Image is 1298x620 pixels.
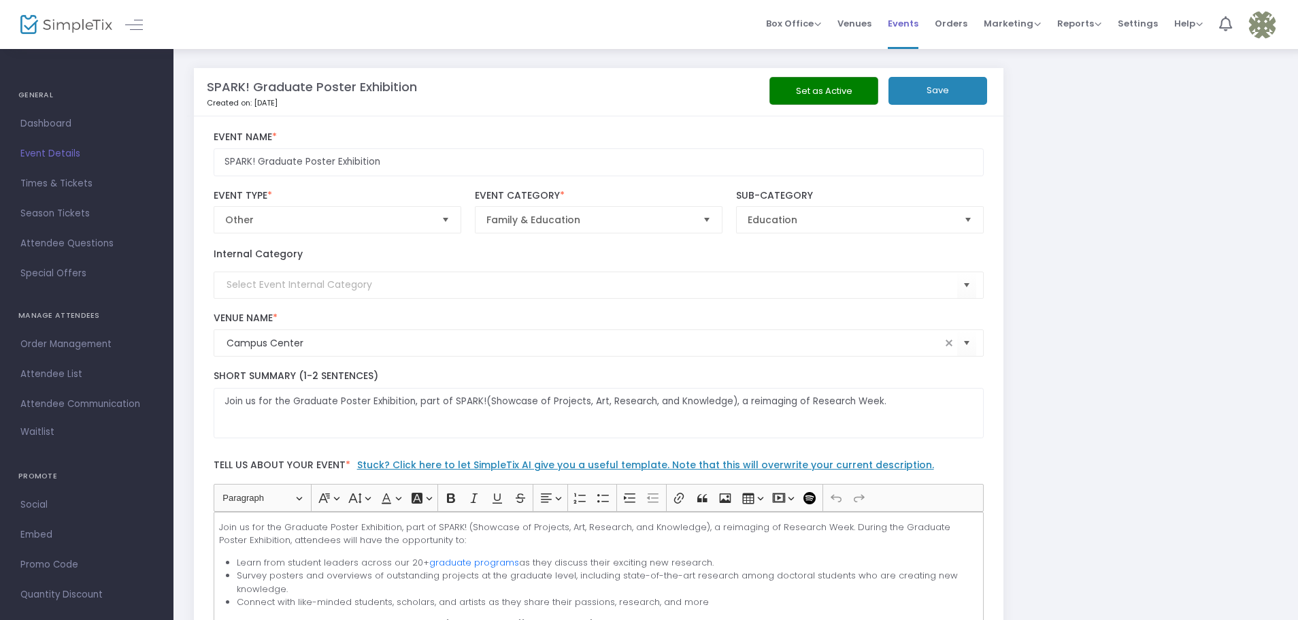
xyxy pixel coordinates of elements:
[222,490,293,506] span: Paragraph
[486,213,693,227] span: Family & Education
[237,569,978,595] li: Survey posters and overviews of outstanding projects at the graduate level, including state-of-th...
[18,82,155,109] h4: GENERAL
[357,458,934,472] a: Stuck? Click here to let SimpleTix AI give you a useful template. Note that this will overwrite y...
[20,235,153,252] span: Attendee Questions
[18,463,155,490] h4: PROMOTE
[20,115,153,133] span: Dashboard
[941,335,957,351] span: clear
[1174,17,1203,30] span: Help
[20,556,153,574] span: Promo Code
[957,271,976,299] button: Select
[769,77,878,105] button: Set as Active
[214,369,378,382] span: Short Summary (1-2 Sentences)
[436,207,455,233] button: Select
[697,207,716,233] button: Select
[237,556,978,570] li: Learn from student leaders across our 20+ as they discuss their exciting new research.
[237,595,978,609] li: Connect with like-minded students, scholars, and artists as they share their passions, research, ...
[1057,17,1101,30] span: Reports
[20,175,153,193] span: Times & Tickets
[957,329,976,357] button: Select
[20,365,153,383] span: Attendee List
[984,17,1041,30] span: Marketing
[20,205,153,223] span: Season Tickets
[20,526,153,544] span: Embed
[20,336,153,353] span: Order Management
[888,77,987,105] button: Save
[216,487,308,508] button: Paragraph
[207,78,417,96] m-panel-title: SPARK! Graduate Poster Exhibition
[214,484,984,511] div: Editor toolbar
[214,148,984,176] input: Enter Event Name
[1118,6,1158,41] span: Settings
[207,452,991,484] label: Tell us about your event
[20,586,153,604] span: Quantity Discount
[227,336,942,350] input: Select Venue
[888,6,918,41] span: Events
[214,312,984,325] label: Venue Name
[214,131,984,144] label: Event Name
[20,395,153,413] span: Attendee Communication
[207,97,729,109] p: Created on: [DATE]
[736,190,984,202] label: Sub-Category
[20,145,153,163] span: Event Details
[935,6,967,41] span: Orders
[766,17,821,30] span: Box Office
[837,6,871,41] span: Venues
[748,213,954,227] span: Education
[20,496,153,514] span: Social
[219,521,978,547] p: Join us for the Graduate Poster Exhibition, part of SPARK! (Showcase of Projects, Art, Research, ...
[227,278,958,292] input: Select Event Internal Category
[214,190,462,202] label: Event Type
[475,190,723,202] label: Event Category
[959,207,978,233] button: Select
[429,556,519,569] a: graduate programs
[214,247,303,261] label: Internal Category
[225,213,431,227] span: Other
[20,265,153,282] span: Special Offers
[18,302,155,329] h4: MANAGE ATTENDEES
[20,425,54,439] span: Waitlist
